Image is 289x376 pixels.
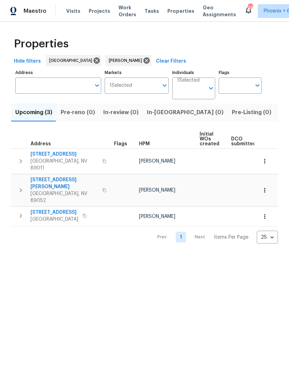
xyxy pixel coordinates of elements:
[139,214,175,219] span: [PERSON_NAME]
[30,216,78,223] span: [GEOGRAPHIC_DATA]
[11,55,44,68] button: Hide filters
[14,57,41,66] span: Hide filters
[206,83,216,93] button: Open
[232,108,271,117] span: Pre-Listing (0)
[30,190,98,204] span: [GEOGRAPHIC_DATA], NV 89052
[147,108,224,117] span: In-[GEOGRAPHIC_DATA] (0)
[214,234,248,241] p: Items Per Page
[248,4,253,11] div: 48
[114,141,127,146] span: Flags
[231,137,256,146] span: DCO submitted
[89,8,110,15] span: Projects
[30,141,51,146] span: Address
[203,4,236,18] span: Geo Assignments
[103,108,139,117] span: In-review (0)
[160,81,169,90] button: Open
[15,108,52,117] span: Upcoming (3)
[172,71,215,75] label: Individuals
[156,57,186,66] span: Clear Filters
[30,151,98,158] span: [STREET_ADDRESS]
[139,188,175,193] span: [PERSON_NAME]
[167,8,194,15] span: Properties
[105,55,151,66] div: [PERSON_NAME]
[30,209,78,216] span: [STREET_ADDRESS]
[153,55,189,68] button: Clear Filters
[49,57,95,64] span: [GEOGRAPHIC_DATA]
[105,71,169,75] label: Markets
[61,108,95,117] span: Pre-reno (0)
[119,4,136,18] span: Work Orders
[92,81,102,90] button: Open
[24,8,46,15] span: Maestro
[15,71,101,75] label: Address
[253,81,262,90] button: Open
[30,158,98,172] span: [GEOGRAPHIC_DATA], NV 89011
[144,9,159,13] span: Tasks
[219,71,262,75] label: Flags
[30,176,98,190] span: [STREET_ADDRESS][PERSON_NAME]
[151,231,278,244] nav: Pagination Navigation
[66,8,80,15] span: Visits
[177,77,200,83] span: 1 Selected
[46,55,101,66] div: [GEOGRAPHIC_DATA]
[109,57,145,64] span: [PERSON_NAME]
[139,141,150,146] span: HPM
[176,232,186,242] a: Goto page 1
[14,40,69,47] span: Properties
[110,83,132,89] span: 1 Selected
[257,228,278,246] div: 25
[200,132,219,146] span: Initial WOs created
[139,159,175,164] span: [PERSON_NAME]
